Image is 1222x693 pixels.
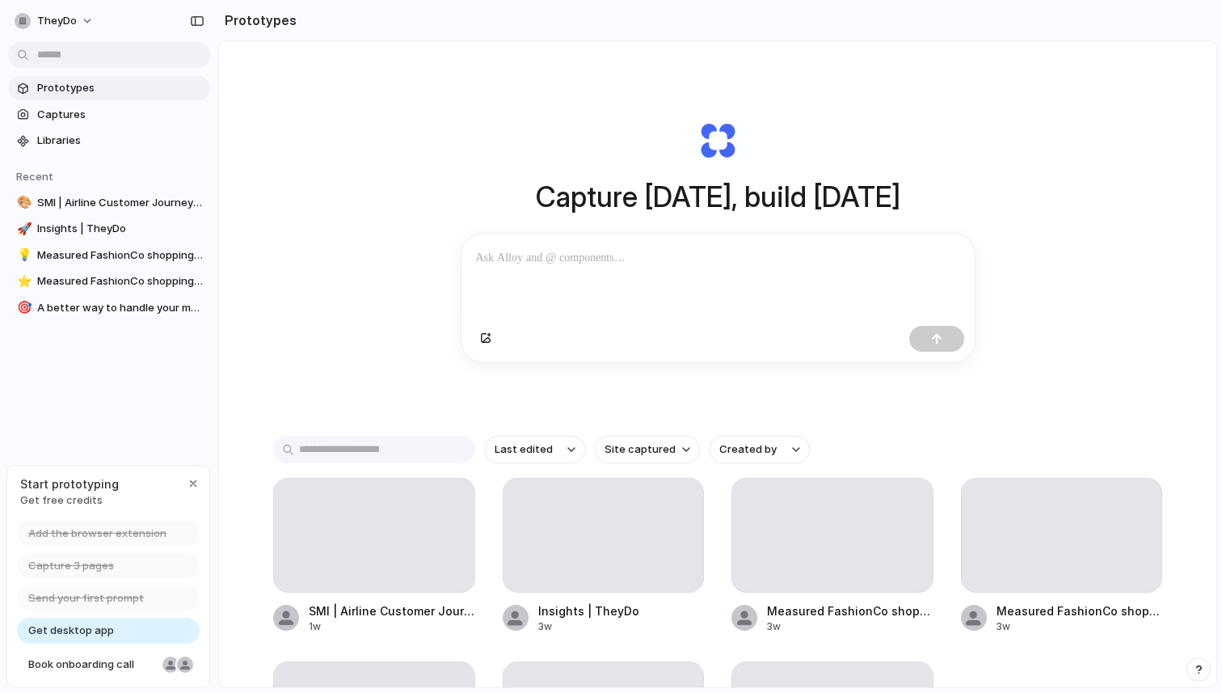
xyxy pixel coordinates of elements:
[605,442,676,458] span: Site captured
[28,657,156,673] span: Book onboarding call
[767,602,933,619] div: Measured FashionCo shopping experience | TheyDo
[28,558,114,574] span: Capture 3 pages
[495,442,553,458] span: Last edited
[309,619,475,634] div: 1w
[8,129,210,153] a: Libraries
[37,273,204,289] span: Measured FashionCo shopping experience | TheyDo
[17,193,28,212] div: 🎨
[595,436,700,463] button: Site captured
[161,655,180,674] div: Nicole Kubica
[17,273,28,291] div: ⭐
[20,492,119,509] span: Get free credits
[719,442,777,458] span: Created by
[17,246,28,264] div: 💡
[536,175,900,218] h1: Capture [DATE], build [DATE]
[273,478,475,634] a: SMI | Airline Customer Journey | TheyDo1w
[17,652,200,678] a: Book onboarding call
[37,133,204,149] span: Libraries
[37,195,204,211] span: SMI | Airline Customer Journey | TheyDo
[175,655,195,674] div: Christian Iacullo
[8,191,210,215] a: 🎨SMI | Airline Customer Journey | TheyDo
[997,602,1163,619] div: Measured FashionCo shopping experience | TheyDo
[503,478,705,634] a: Insights | TheyDo3w
[28,590,144,606] span: Send your first prompt
[8,103,210,127] a: Captures
[218,11,297,30] h2: Prototypes
[37,300,204,316] span: A better way to handle your money | Revolut
[15,221,31,237] button: 🚀
[20,475,119,492] span: Start prototyping
[37,247,204,264] span: Measured FashionCo shopping experience | TheyDo
[37,80,204,96] span: Prototypes
[8,76,210,100] a: Prototypes
[37,221,204,237] span: Insights | TheyDo
[16,170,53,183] span: Recent
[8,243,210,268] a: 💡Measured FashionCo shopping experience | TheyDo
[8,296,210,320] a: 🎯A better way to handle your money | Revolut
[15,247,31,264] button: 💡
[8,269,210,294] a: ⭐Measured FashionCo shopping experience | TheyDo
[15,195,31,211] button: 🎨
[17,618,200,644] a: Get desktop app
[8,217,210,241] a: 🚀Insights | TheyDo
[767,619,933,634] div: 3w
[731,478,933,634] a: Measured FashionCo shopping experience | TheyDo3w
[309,602,475,619] div: SMI | Airline Customer Journey | TheyDo
[28,623,114,639] span: Get desktop app
[17,298,28,317] div: 🎯
[28,526,166,542] span: Add the browser extension
[15,273,31,289] button: ⭐
[961,478,1163,634] a: Measured FashionCo shopping experience | TheyDo3w
[485,436,585,463] button: Last edited
[538,619,639,634] div: 3w
[8,8,102,34] button: TheyDo
[710,436,810,463] button: Created by
[37,107,204,123] span: Captures
[997,619,1163,634] div: 3w
[37,13,77,29] span: TheyDo
[538,602,639,619] div: Insights | TheyDo
[17,220,28,239] div: 🚀
[15,300,31,316] button: 🎯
